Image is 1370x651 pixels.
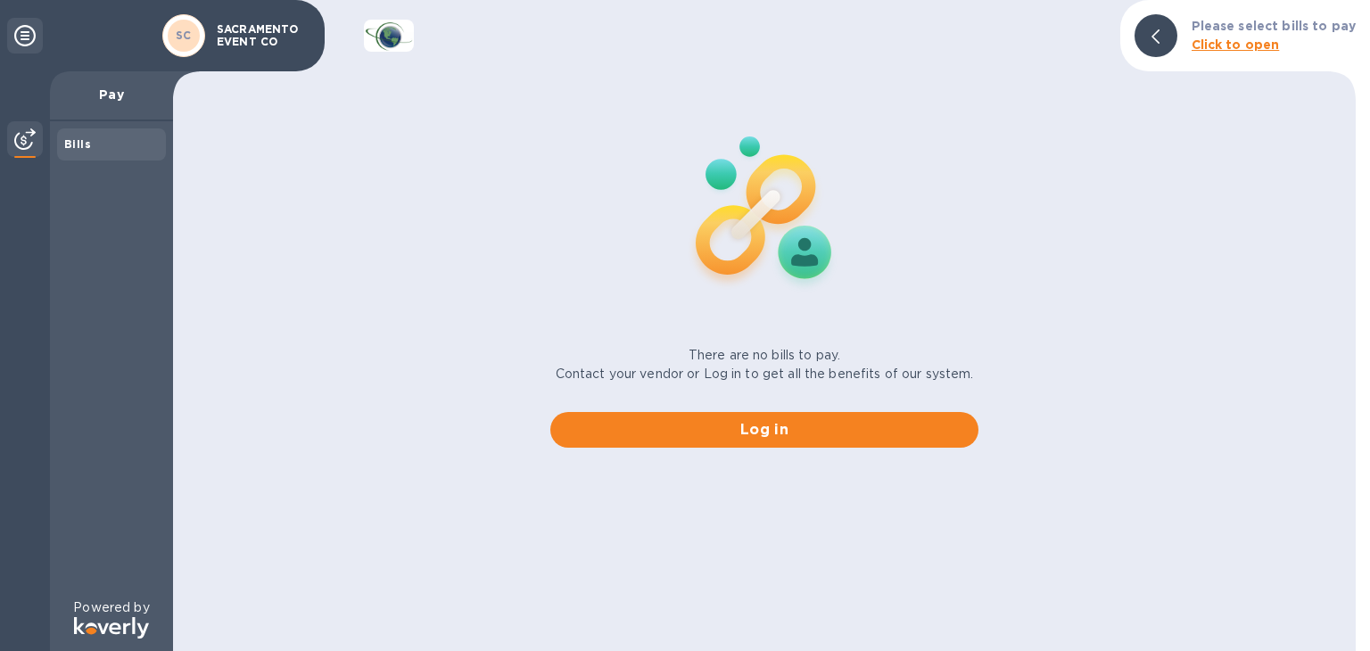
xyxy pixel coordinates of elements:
[74,617,149,639] img: Logo
[1192,37,1280,52] b: Click to open
[64,86,159,103] p: Pay
[565,419,964,441] span: Log in
[1192,19,1356,33] b: Please select bills to pay
[217,23,306,48] p: SACRAMENTO EVENT CO
[64,137,91,151] b: Bills
[550,412,978,448] button: Log in
[176,29,192,42] b: SC
[73,598,149,617] p: Powered by
[556,346,974,383] p: There are no bills to pay. Contact your vendor or Log in to get all the benefits of our system.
